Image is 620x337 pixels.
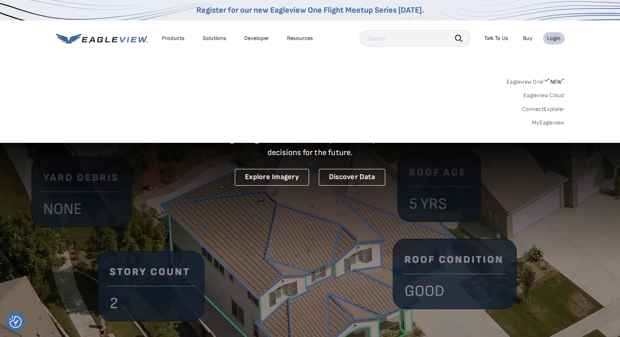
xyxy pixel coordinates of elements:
a: Developer [244,35,269,42]
div: Talk To Us [484,35,508,42]
input: Search [360,30,470,47]
img: Revisit consent button [9,316,22,328]
a: MyEagleview [532,119,565,126]
button: Consent Preferences [9,316,22,328]
a: Register for our new Eagleview One Flight Meetup Series [DATE]. [196,5,424,15]
a: Eagleview One™*NEW* [507,76,565,85]
div: Login [547,35,560,42]
a: ConnectExplorer [522,106,565,113]
a: Eagleview Cloud [523,92,565,99]
div: Resources [287,35,313,42]
span: NEW [547,78,564,85]
a: Buy [523,35,532,42]
a: Discover Data [319,169,385,186]
div: Solutions [203,35,226,42]
div: Products [162,35,185,42]
a: Explore Imagery [235,169,309,186]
